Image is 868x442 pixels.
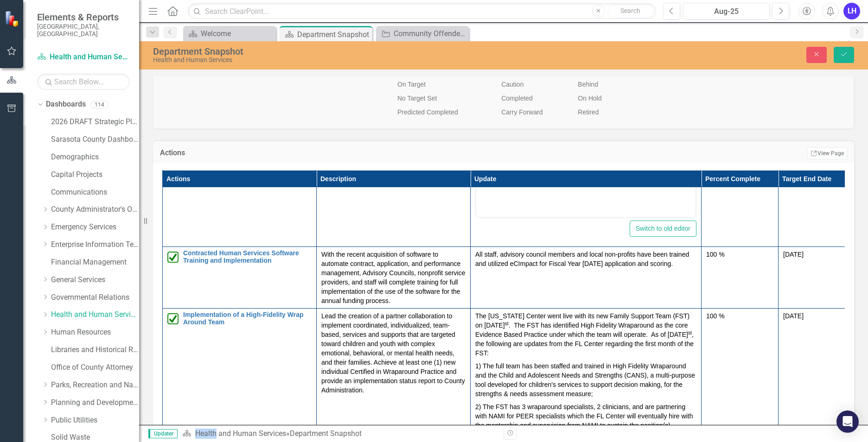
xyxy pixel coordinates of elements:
[394,28,466,39] div: Community Offender Rehabilitation Program (CORT) Pilot Outcome Evaluation
[843,3,860,19] button: LH
[51,204,139,215] a: County Administrator's Office
[195,429,286,438] a: Health and Human Services
[167,313,179,324] img: Completed
[51,222,139,233] a: Emergency Services
[46,99,86,110] a: Dashboards
[153,46,546,57] div: Department Snapshot
[51,240,139,250] a: Enterprise Information Technology
[378,28,466,39] a: Community Offender Rehabilitation Program (CORT) Pilot Outcome Evaluation
[51,187,139,198] a: Communications
[706,250,773,259] div: 100 %
[37,74,130,90] input: Search Below...
[836,410,859,433] div: Open Intercom Messenger
[51,362,139,373] a: Office of County Attorney
[51,117,139,127] a: 2026 DRAFT Strategic Plan
[185,28,274,39] a: Welcome
[783,251,804,258] span: [DATE]
[321,311,466,395] p: Lead the creation of a partner collaboration to implement coordinated, individualized, team-based...
[160,149,415,157] h3: Actions
[90,101,108,108] div: 114
[505,321,509,326] sup: st
[37,52,130,63] a: Health and Human Services
[783,312,804,320] span: [DATE]
[182,429,497,439] div: »
[167,252,179,263] img: Completed
[37,23,130,38] small: [GEOGRAPHIC_DATA], [GEOGRAPHIC_DATA]
[475,250,696,268] p: All staff, advisory council members and local non-profits have been trained and utilized eCImpact...
[188,3,656,19] input: Search ClearPoint...
[37,12,130,23] span: Elements & Reports
[153,57,546,63] div: Health and Human Services
[51,327,139,338] a: Human Resources
[51,275,139,285] a: General Services
[686,6,766,17] div: Aug-25
[290,429,362,438] div: Department Snapshot
[51,292,139,303] a: Governmental Relations
[51,415,139,426] a: Public Utilities
[201,28,274,39] div: Welcome
[2,2,217,58] p: In May Procurement drafted a Notice of Recommended Award Packet identifying lowest responsive and...
[321,250,466,305] p: With the recent acquisition of software to automate contract, application, and performance manage...
[51,345,139,355] a: Libraries and Historical Resources
[148,429,178,438] span: Updater
[2,2,217,69] p: Program Evaluation began in [DATE]. In [DATE], Secondary Data Analysis was completed, findings an...
[475,311,696,360] p: The [US_STATE] Center went live with its new Family Support Team (FST) on [DATE] . The FST has id...
[51,398,139,408] a: Planning and Development Services
[51,380,139,391] a: Parks, Recreation and Natural Resources
[51,134,139,145] a: Sarasota County Dashboard
[706,311,773,321] div: 100 %
[51,170,139,180] a: Capital Projects
[5,10,21,26] img: ClearPoint Strategy
[630,221,696,237] button: Switch to old editor
[683,3,770,19] button: Aug-25
[607,5,654,18] button: Search
[807,147,847,159] a: View Page
[475,360,696,400] p: 1) The full team has been staffed and trained in High Fidelity Wraparound and the Child and Adole...
[51,257,139,268] a: Financial Management
[688,330,692,335] sup: st
[183,250,312,264] a: Contracted Human Services Software Training and Implementation
[51,309,139,320] a: Health and Human Services
[620,7,640,14] span: Search
[297,29,370,40] div: Department Snapshot
[51,152,139,163] a: Demographics
[183,311,312,326] a: Implementation of a High-Fidelity Wrap Around Team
